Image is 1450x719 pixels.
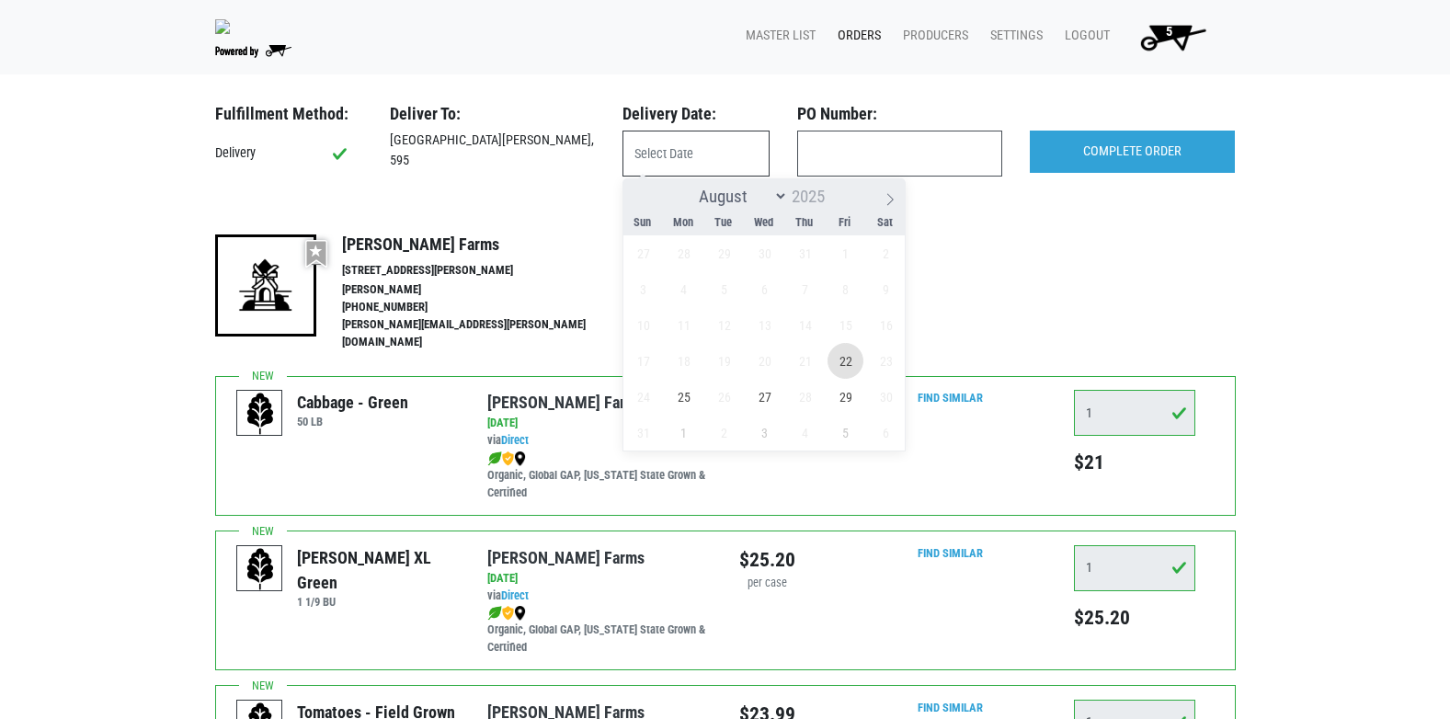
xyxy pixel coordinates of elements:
span: August 21, 2025 [787,343,823,379]
div: Organic, Global GAP, [US_STATE] State Grown & Certified [487,450,711,502]
span: August 17, 2025 [625,343,661,379]
span: August 26, 2025 [706,379,742,415]
h6: 1 1/9 BU [297,595,460,609]
input: Qty [1074,545,1195,591]
span: July 29, 2025 [706,235,742,271]
span: August 9, 2025 [868,271,904,307]
span: September 5, 2025 [828,415,863,451]
span: August 20, 2025 [747,343,782,379]
span: August 8, 2025 [828,271,863,307]
li: [PHONE_NUMBER] [342,299,625,316]
img: Powered by Big Wheelbarrow [215,45,291,58]
div: Organic, Global GAP, [US_STATE] State Grown & Certified [487,604,711,656]
span: August 30, 2025 [868,379,904,415]
img: safety-e55c860ca8c00a9c171001a62a92dabd.png [502,451,514,466]
span: August 5, 2025 [706,271,742,307]
span: August 22, 2025 [828,343,863,379]
a: Direct [501,588,529,602]
span: July 28, 2025 [666,235,702,271]
span: August 19, 2025 [706,343,742,379]
h3: Delivery Date: [622,104,770,124]
input: Qty [1074,390,1195,436]
img: 19-7441ae2ccb79c876ff41c34f3bd0da69.png [215,234,316,336]
span: September 2, 2025 [706,415,742,451]
a: Find Similar [918,391,983,405]
div: [DATE] [487,415,711,432]
a: Producers [888,18,976,53]
span: July 31, 2025 [787,235,823,271]
span: August 2, 2025 [868,235,904,271]
span: September 6, 2025 [868,415,904,451]
span: August 13, 2025 [747,307,782,343]
span: July 30, 2025 [747,235,782,271]
span: August 28, 2025 [787,379,823,415]
h3: Fulfillment Method: [215,104,362,124]
span: August 3, 2025 [625,271,661,307]
span: Mon [663,217,703,229]
h5: $25.20 [1074,606,1195,630]
span: August 25, 2025 [666,379,702,415]
div: [PERSON_NAME] XL Green [297,545,460,595]
input: COMPLETE ORDER [1030,131,1235,173]
div: [DATE] [487,570,711,588]
span: September 3, 2025 [747,415,782,451]
span: August 24, 2025 [625,379,661,415]
li: [PERSON_NAME][EMAIL_ADDRESS][PERSON_NAME][DOMAIN_NAME] [342,316,625,351]
span: Wed [744,217,784,229]
div: $25.20 [739,545,795,575]
h5: $21 [1074,451,1195,474]
span: Sat [865,217,906,229]
span: August 11, 2025 [666,307,702,343]
span: August 12, 2025 [706,307,742,343]
a: Logout [1050,18,1117,53]
span: August 14, 2025 [787,307,823,343]
div: [GEOGRAPHIC_DATA][PERSON_NAME], 595 [376,131,609,170]
span: August 31, 2025 [625,415,661,451]
h6: 50 LB [297,415,408,428]
img: leaf-e5c59151409436ccce96b2ca1b28e03c.png [487,606,502,621]
a: Find Similar [918,701,983,714]
img: map_marker-0e94453035b3232a4d21701695807de9.png [514,606,526,621]
div: Cabbage - Green [297,390,408,415]
h3: PO Number: [797,104,1002,124]
span: August 23, 2025 [868,343,904,379]
span: August 4, 2025 [666,271,702,307]
img: leaf-e5c59151409436ccce96b2ca1b28e03c.png [487,451,502,466]
div: via [487,432,711,450]
li: [STREET_ADDRESS][PERSON_NAME] [342,262,625,280]
a: [PERSON_NAME] Farms [487,393,645,412]
a: 5 [1117,18,1221,55]
span: August 1, 2025 [828,235,863,271]
a: Settings [976,18,1050,53]
a: Direct [501,433,529,447]
img: Cart [1132,18,1214,55]
a: [PERSON_NAME] Farms [487,548,645,567]
span: August 16, 2025 [868,307,904,343]
span: August 27, 2025 [747,379,782,415]
span: Sun [622,217,663,229]
div: via [487,588,711,605]
h4: [PERSON_NAME] Farms [342,234,625,255]
a: Find Similar [918,546,983,560]
img: map_marker-0e94453035b3232a4d21701695807de9.png [514,451,526,466]
span: September 1, 2025 [666,415,702,451]
input: Select Date [622,131,770,177]
span: August 18, 2025 [666,343,702,379]
span: August 10, 2025 [625,307,661,343]
img: placeholder-variety-43d6402dacf2d531de610a020419775a.svg [237,391,283,437]
h3: Deliver To: [390,104,595,124]
span: Tue [703,217,744,229]
span: 5 [1166,24,1172,40]
span: August 6, 2025 [747,271,782,307]
span: August 29, 2025 [828,379,863,415]
a: Orders [823,18,888,53]
img: safety-e55c860ca8c00a9c171001a62a92dabd.png [502,606,514,621]
select: Month [691,185,788,208]
span: August 7, 2025 [787,271,823,307]
span: August 15, 2025 [828,307,863,343]
span: Thu [784,217,825,229]
li: [PERSON_NAME] [342,281,625,299]
span: September 4, 2025 [787,415,823,451]
img: 279edf242af8f9d49a69d9d2afa010fb.png [215,19,230,34]
span: July 27, 2025 [625,235,661,271]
